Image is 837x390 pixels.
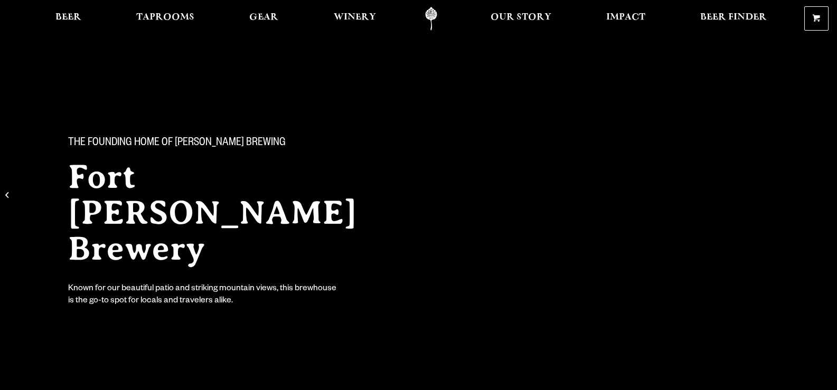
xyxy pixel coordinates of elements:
[491,13,551,22] span: Our Story
[249,13,278,22] span: Gear
[484,7,558,31] a: Our Story
[334,13,376,22] span: Winery
[68,283,338,308] div: Known for our beautiful patio and striking mountain views, this brewhouse is the go-to spot for l...
[55,13,81,22] span: Beer
[242,7,285,31] a: Gear
[68,159,398,267] h2: Fort [PERSON_NAME] Brewery
[693,7,774,31] a: Beer Finder
[49,7,88,31] a: Beer
[599,7,652,31] a: Impact
[68,137,286,150] span: The Founding Home of [PERSON_NAME] Brewing
[327,7,383,31] a: Winery
[411,7,451,31] a: Odell Home
[606,13,645,22] span: Impact
[136,13,194,22] span: Taprooms
[129,7,201,31] a: Taprooms
[700,13,767,22] span: Beer Finder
